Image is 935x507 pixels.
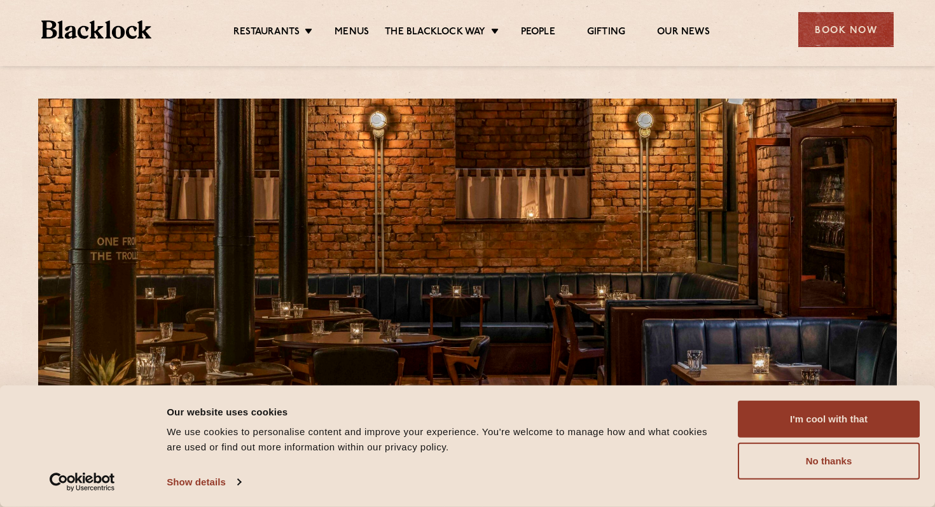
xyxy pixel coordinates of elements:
a: People [521,26,555,40]
a: Gifting [587,26,625,40]
a: Menus [335,26,369,40]
div: We use cookies to personalise content and improve your experience. You're welcome to manage how a... [167,424,723,455]
div: Book Now [798,12,894,47]
a: Our News [657,26,710,40]
a: Usercentrics Cookiebot - opens in a new window [27,473,138,492]
a: The Blacklock Way [385,26,485,40]
button: No thanks [738,443,920,480]
a: Show details [167,473,240,492]
button: I'm cool with that [738,401,920,438]
div: Our website uses cookies [167,404,723,419]
img: BL_Textured_Logo-footer-cropped.svg [41,20,151,39]
a: Restaurants [233,26,300,40]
